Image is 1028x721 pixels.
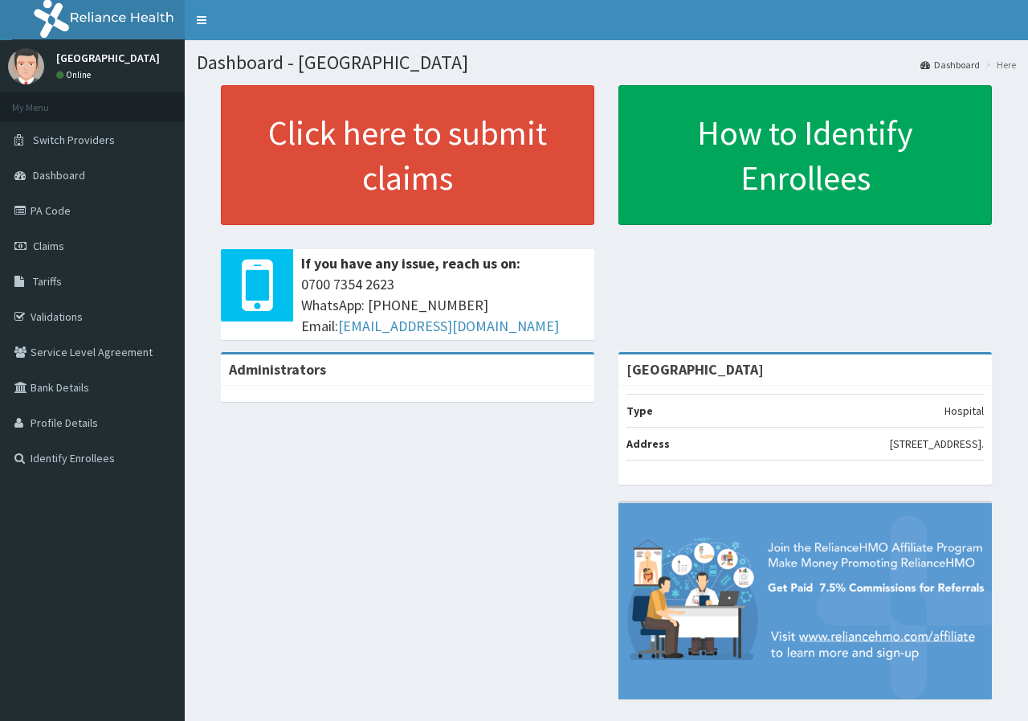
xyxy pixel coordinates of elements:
a: Online [56,69,95,80]
a: Click here to submit claims [221,85,594,225]
span: 0700 7354 2623 WhatsApp: [PHONE_NUMBER] Email: [301,274,586,336]
b: Type [626,404,653,418]
img: provider-team-banner.png [618,503,992,698]
p: [GEOGRAPHIC_DATA] [56,52,160,63]
strong: [GEOGRAPHIC_DATA] [626,360,764,379]
b: If you have any issue, reach us on: [301,254,520,272]
span: Claims [33,239,64,253]
a: How to Identify Enrollees [618,85,992,225]
h1: Dashboard - [GEOGRAPHIC_DATA] [197,52,1016,73]
img: User Image [8,48,44,84]
span: Dashboard [33,168,85,182]
a: [EMAIL_ADDRESS][DOMAIN_NAME] [338,317,559,335]
b: Address [626,436,670,451]
li: Here [981,58,1016,72]
b: Administrators [229,360,326,379]
span: Tariffs [33,274,62,289]
p: [STREET_ADDRESS]. [890,436,984,452]
span: Switch Providers [33,133,115,147]
p: Hospital [944,403,984,419]
a: Dashboard [920,58,980,72]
